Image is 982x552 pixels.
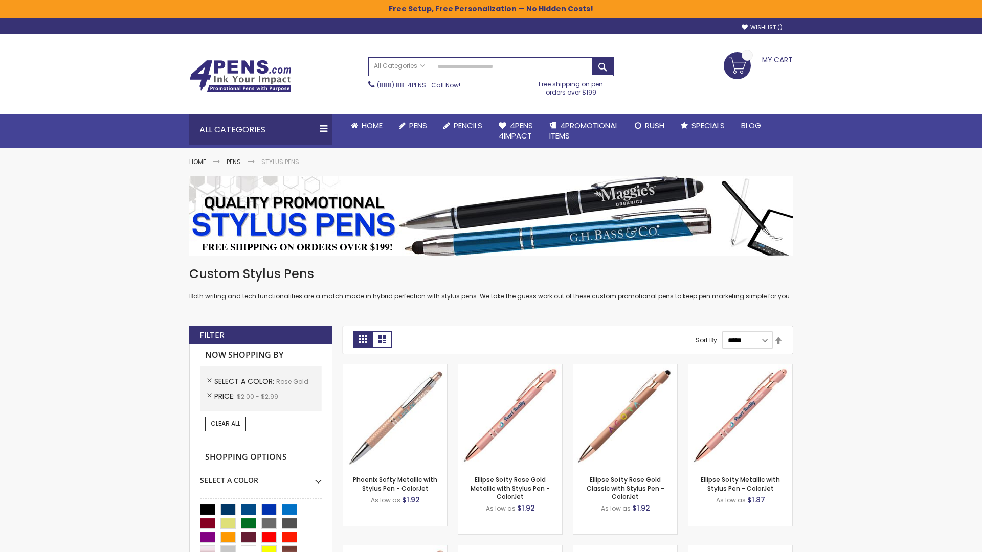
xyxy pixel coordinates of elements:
[409,120,427,131] span: Pens
[747,495,765,505] span: $1.87
[716,496,746,504] span: As low as
[549,120,618,141] span: 4PROMOTIONAL ITEMS
[435,114,490,137] a: Pencils
[377,81,426,89] a: (888) 88-4PENS
[490,114,541,148] a: 4Pens4impact
[402,495,420,505] span: $1.92
[189,114,332,145] div: All Categories
[205,417,246,431] a: Clear All
[199,330,225,341] strong: Filter
[688,364,792,373] a: Ellipse Softy Metallic with Stylus Pen - ColorJet-Rose Gold
[458,364,562,373] a: Ellipse Softy Rose Gold Metallic with Stylus Pen - ColorJet-Rose Gold
[587,475,664,500] a: Ellipse Softy Rose Gold Classic with Stylus Pen - ColorJet
[458,364,562,468] img: Ellipse Softy Rose Gold Metallic with Stylus Pen - ColorJet-Rose Gold
[645,120,664,131] span: Rush
[688,364,792,468] img: Ellipse Softy Metallic with Stylus Pen - ColorJet-Rose Gold
[391,114,435,137] a: Pens
[701,475,780,492] a: Ellipse Softy Metallic with Stylus Pen - ColorJet
[742,24,783,31] a: Wishlist
[189,266,793,282] h1: Custom Stylus Pens
[343,364,447,373] a: Phoenix Softy Metallic with Stylus Pen - ColorJet-Rose gold
[353,475,437,492] a: Phoenix Softy Metallic with Stylus Pen - ColorJet
[486,504,516,513] span: As low as
[189,60,292,93] img: 4Pens Custom Pens and Promotional Products
[214,376,276,386] span: Select A Color
[377,81,460,89] span: - Call Now!
[261,157,299,166] strong: Stylus Pens
[237,392,278,401] span: $2.00 - $2.99
[691,120,725,131] span: Specials
[353,331,372,348] strong: Grid
[696,336,717,344] label: Sort By
[189,266,793,301] div: Both writing and tech functionalities are a match made in hybrid perfection with stylus pens. We ...
[374,62,425,70] span: All Categories
[741,120,761,131] span: Blog
[276,377,308,386] span: Rose Gold
[189,157,206,166] a: Home
[371,496,400,504] span: As low as
[214,391,237,401] span: Price
[528,76,614,97] div: Free shipping on pen orders over $199
[200,344,322,366] strong: Now Shopping by
[573,364,677,373] a: Ellipse Softy Rose Gold Classic with Stylus Pen - ColorJet-Rose Gold
[733,114,769,137] a: Blog
[211,419,240,428] span: Clear All
[227,157,241,166] a: Pens
[517,503,535,513] span: $1.92
[673,114,733,137] a: Specials
[454,120,482,131] span: Pencils
[189,176,793,256] img: Stylus Pens
[200,468,322,486] div: Select A Color
[200,447,322,469] strong: Shopping Options
[601,504,631,513] span: As low as
[573,364,677,468] img: Ellipse Softy Rose Gold Classic with Stylus Pen - ColorJet-Rose Gold
[632,503,650,513] span: $1.92
[627,114,673,137] a: Rush
[343,364,447,468] img: Phoenix Softy Metallic with Stylus Pen - ColorJet-Rose gold
[343,114,391,137] a: Home
[541,114,627,148] a: 4PROMOTIONALITEMS
[369,58,430,75] a: All Categories
[471,475,550,500] a: Ellipse Softy Rose Gold Metallic with Stylus Pen - ColorJet
[362,120,383,131] span: Home
[499,120,533,141] span: 4Pens 4impact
